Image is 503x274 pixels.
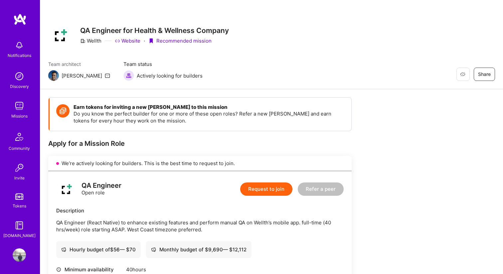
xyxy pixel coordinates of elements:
div: We’re actively looking for builders. This is the best time to request to join. [48,156,352,171]
img: Actively looking for builders [123,70,134,81]
div: Missions [11,113,28,120]
a: User Avatar [11,248,28,262]
p: Do you know the perfect builder for one or more of these open roles? Refer a new [PERSON_NAME] an... [74,110,345,124]
div: Open role [82,182,121,196]
img: teamwork [13,99,26,113]
img: logo [56,179,76,199]
div: Wellth [80,37,101,44]
div: [DOMAIN_NAME] [3,232,36,239]
div: Recommended mission [148,37,212,44]
img: logo [13,13,27,25]
div: Notifications [8,52,31,59]
span: Share [478,71,491,78]
span: Team architect [48,61,110,68]
i: icon Mail [105,73,110,78]
button: Refer a peer [298,182,344,196]
i: icon CompanyGray [80,38,85,44]
span: Team status [123,61,203,68]
p: QA Engineer (React Native) to enhance existing features and perform manual QA on Wellth’s mobile ... [56,219,344,233]
img: discovery [13,70,26,83]
button: Share [474,68,495,81]
div: Community [9,145,30,152]
img: Token icon [56,104,70,118]
div: Tokens [13,202,26,209]
button: Request to join [240,182,292,196]
div: QA Engineer [82,182,121,189]
div: · [144,37,145,44]
div: Minimum availability [56,266,123,273]
img: Community [11,129,27,145]
div: Hourly budget of $ 56 — $ 70 [61,246,136,253]
a: Website [115,37,140,44]
div: Description [56,207,344,214]
i: icon PurpleRibbon [148,38,154,44]
img: guide book [13,219,26,232]
div: 40 hours [126,266,216,273]
div: Invite [14,174,25,181]
img: Company Logo [48,23,72,47]
i: icon Cash [61,247,66,252]
img: bell [13,39,26,52]
h3: QA Engineer for Health & Wellness Company [80,26,229,35]
div: [PERSON_NAME] [62,72,102,79]
img: Team Architect [48,70,59,81]
div: Apply for a Mission Role [48,139,352,148]
h4: Earn tokens for inviting a new [PERSON_NAME] to this mission [74,104,345,110]
img: User Avatar [13,248,26,262]
span: Actively looking for builders [137,72,203,79]
i: icon Clock [56,267,61,272]
div: Monthly budget of $ 9,690 — $ 12,112 [151,246,247,253]
i: icon Cash [151,247,156,252]
i: icon EyeClosed [460,72,465,77]
img: Invite [13,161,26,174]
div: Discovery [10,83,29,90]
img: tokens [15,193,23,200]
